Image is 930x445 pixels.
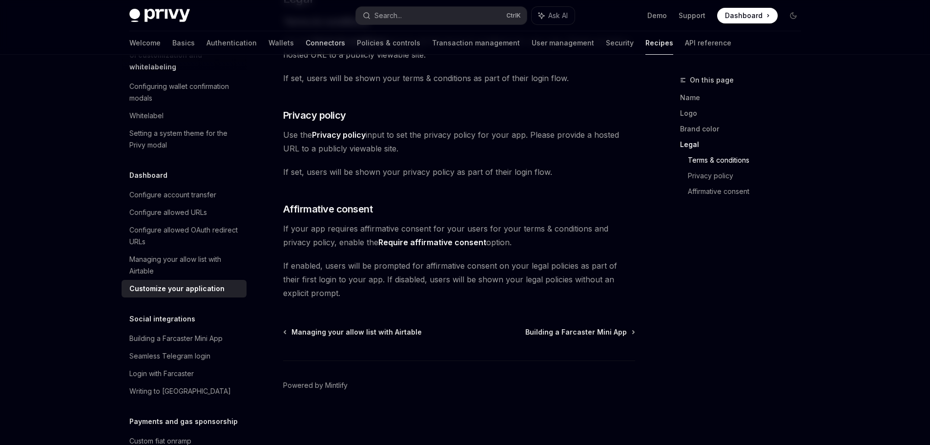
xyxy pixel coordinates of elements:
div: Configure allowed URLs [129,207,207,218]
strong: Require affirmative consent [378,237,486,247]
div: Building a Farcaster Mini App [129,333,223,344]
div: Configuring wallet confirmation modals [129,81,241,104]
a: Dashboard [717,8,778,23]
span: If set, users will be shown your terms & conditions as part of their login flow. [283,71,635,85]
a: Welcome [129,31,161,55]
div: Configure account transfer [129,189,216,201]
a: Managing your allow list with Airtable [122,251,247,280]
a: Managing your allow list with Airtable [284,327,422,337]
a: Login with Farcaster [122,365,247,382]
a: Transaction management [432,31,520,55]
a: Terms & conditions [688,152,809,168]
span: If your app requires affirmative consent for your users for your terms & conditions and privacy p... [283,222,635,249]
button: Ask AI [532,7,575,24]
a: Writing to [GEOGRAPHIC_DATA] [122,382,247,400]
a: Demo [647,11,667,21]
div: Search... [374,10,402,21]
a: Wallets [269,31,294,55]
div: Whitelabel [129,110,164,122]
span: Ask AI [548,11,568,21]
div: Writing to [GEOGRAPHIC_DATA] [129,385,231,397]
a: Name [680,90,809,106]
div: Configure allowed OAuth redirect URLs [129,224,241,248]
span: Affirmative consent [283,202,373,216]
a: Whitelabel [122,107,247,125]
a: Configure allowed OAuth redirect URLs [122,221,247,251]
a: Customize your application [122,280,247,297]
div: Setting a system theme for the Privy modal [129,127,241,151]
h5: Social integrations [129,313,195,325]
a: Support [679,11,705,21]
a: Brand color [680,121,809,137]
span: Privacy policy [283,108,346,122]
a: API reference [685,31,731,55]
a: Affirmative consent [688,184,809,199]
span: If set, users will be shown your privacy policy as part of their login flow. [283,165,635,179]
span: Building a Farcaster Mini App [525,327,627,337]
div: Customize your application [129,283,225,295]
h5: Dashboard [129,170,167,181]
span: Dashboard [725,11,763,21]
span: If enabled, users will be prompted for affirmative consent on your legal policies as part of thei... [283,259,635,300]
a: Configuring wallet confirmation modals [122,78,247,107]
span: On this page [690,74,734,86]
a: Legal [680,137,809,152]
a: Logo [680,106,809,121]
a: User management [532,31,594,55]
button: Toggle dark mode [785,8,801,23]
a: Seamless Telegram login [122,347,247,365]
span: Managing your allow list with Airtable [291,327,422,337]
a: Security [606,31,634,55]
button: Search...CtrlK [356,7,527,24]
a: Policies & controls [357,31,420,55]
div: Managing your allow list with Airtable [129,254,241,277]
a: Privacy policy [688,168,809,184]
a: Powered by Mintlify [283,381,348,390]
h5: Payments and gas sponsorship [129,416,238,427]
a: Building a Farcaster Mini App [122,330,247,347]
a: Basics [172,31,195,55]
span: Ctrl K [506,12,521,20]
a: Connectors [306,31,345,55]
a: Setting a system theme for the Privy modal [122,125,247,154]
a: Configure account transfer [122,186,247,204]
a: Recipes [645,31,673,55]
span: Use the input to set the privacy policy for your app. Please provide a hosted URL to a publicly v... [283,128,635,155]
div: Seamless Telegram login [129,350,210,362]
a: Configure allowed URLs [122,204,247,221]
strong: Privacy policy [312,130,366,140]
a: Authentication [207,31,257,55]
img: dark logo [129,9,190,22]
div: Login with Farcaster [129,368,194,380]
a: Building a Farcaster Mini App [525,327,634,337]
